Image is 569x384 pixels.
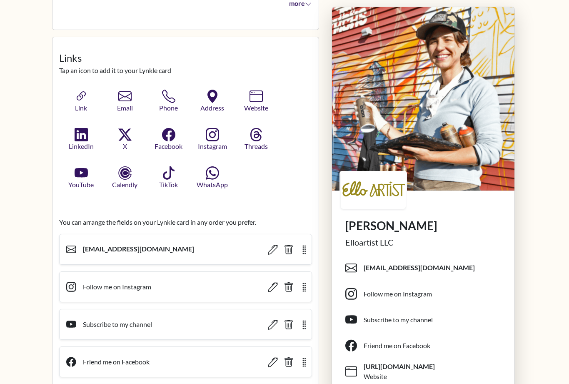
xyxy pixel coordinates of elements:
span: Facebook [152,141,186,151]
button: Calendly [105,166,145,191]
button: WhatsApp [192,166,232,191]
span: Address [195,103,230,113]
img: logo [341,172,406,209]
img: profile picture [332,7,514,191]
div: [EMAIL_ADDRESS][DOMAIN_NAME] [59,234,312,265]
button: YouTube [61,166,101,191]
button: X [105,127,145,152]
button: Threads [236,127,276,152]
span: Subscribe to my channel [345,307,508,333]
span: YouTube [64,180,98,190]
span: TikTok [152,180,186,190]
span: Phone [152,103,186,113]
div: Friend me on Facebook [364,341,430,351]
div: Follow me on Instagram [59,271,312,302]
button: Instagram [192,127,232,152]
span: LinkedIn [64,141,98,151]
span: WhatsApp [195,180,230,190]
span: Follow me on Instagram [345,281,508,307]
p: Tap an icon to add it to your Lynkle card [59,65,312,75]
h1: [PERSON_NAME] [345,219,501,233]
button: Website [236,89,276,114]
div: Subscribe to my channel [83,319,152,329]
span: Instagram [195,141,230,151]
button: Phone [149,89,189,114]
span: [EMAIL_ADDRESS][DOMAIN_NAME] [83,244,194,253]
div: Elloartist LLC [345,236,501,249]
span: [EMAIL_ADDRESS][DOMAIN_NAME] [345,256,508,281]
span: [URL][DOMAIN_NAME] [364,362,435,371]
legend: Links [59,50,312,65]
div: Follow me on Instagram [83,282,151,292]
button: Link [61,89,101,114]
div: Follow me on Instagram [59,271,312,309]
div: Friend me on Facebook [59,346,312,377]
span: Email [108,103,142,113]
span: Link [64,103,98,113]
div: Subscribe to my channel [364,315,433,325]
div: Subscribe to my channel [59,309,312,340]
div: Subscribe to my channel [59,309,312,346]
div: [EMAIL_ADDRESS][DOMAIN_NAME] [59,234,312,271]
div: Website [364,372,387,381]
div: Follow me on Instagram [364,289,432,299]
p: You can arrange the fields on your Lynkle card in any order you prefer. [59,217,312,227]
div: Friend me on Facebook [59,346,312,384]
button: Email [105,89,145,114]
span: Friend me on Facebook [345,333,508,359]
button: Facebook [149,127,189,152]
span: [EMAIL_ADDRESS][DOMAIN_NAME] [364,263,475,272]
button: TikTok [149,166,189,191]
div: Friend me on Facebook [83,357,150,367]
span: Threads [239,141,273,151]
span: Website [239,103,273,113]
button: Address [192,89,232,114]
button: LinkedIn [61,127,101,152]
span: Calendly [108,180,142,190]
span: X [108,141,142,151]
